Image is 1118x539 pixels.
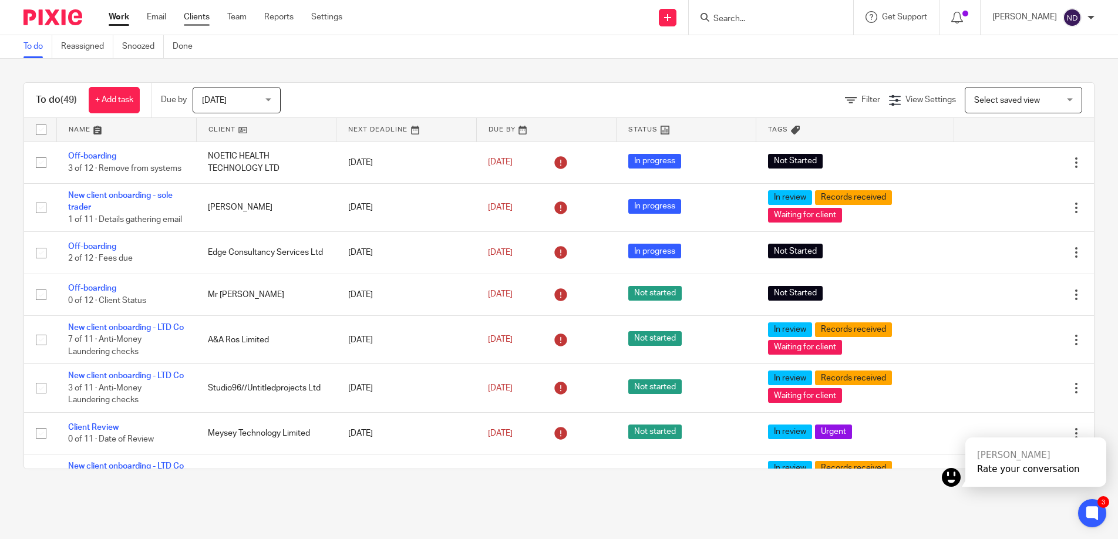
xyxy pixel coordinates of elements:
span: [DATE] [488,429,513,437]
td: Gridimp Ltd [196,454,336,503]
td: [DATE] [336,454,476,503]
span: Waiting for client [768,208,842,223]
td: [DATE] [336,183,476,231]
span: Waiting for client [768,340,842,355]
span: (49) [60,95,77,105]
span: Not Started [768,244,823,258]
span: 3 of 12 · Remove from systems [68,164,181,173]
span: Urgent [815,425,852,439]
a: + Add task [89,87,140,113]
a: Team [227,11,247,23]
span: [DATE] [488,384,513,392]
p: Due by [161,94,187,106]
img: Pixie [23,9,82,25]
span: 3 of 11 · Anti-Money Laundering checks [68,384,142,405]
span: Records received [815,370,892,385]
a: Snoozed [122,35,164,58]
span: In progress [628,199,681,214]
span: 1 of 11 · Details gathering email [68,215,182,224]
td: A&A Ros Limited [196,315,336,363]
span: In review [768,461,812,476]
span: Records received [815,322,892,337]
a: Off-boarding [68,284,116,292]
a: Off-boarding [68,152,116,160]
span: Not started [628,425,682,439]
span: [DATE] [488,336,513,344]
a: Email [147,11,166,23]
span: 0 of 12 · Client Status [68,297,146,305]
h1: To do [36,94,77,106]
td: Meysey Technology Limited [196,412,336,454]
div: [PERSON_NAME] [977,449,1095,461]
a: Work [109,11,129,23]
a: New client onboarding - LTD Co [68,462,184,470]
td: [DATE] [336,142,476,183]
div: 3 [1097,496,1109,508]
span: Not started [628,379,682,394]
span: Filter [861,96,880,104]
span: 0 of 11 · Date of Review [68,435,154,443]
span: Records received [815,190,892,205]
a: Reassigned [61,35,113,58]
td: Mr [PERSON_NAME] [196,274,336,315]
span: In review [768,322,812,337]
span: [DATE] [202,96,227,105]
span: 2 of 12 · Fees due [68,254,133,262]
a: New client onboarding - LTD Co [68,372,184,380]
td: Edge Consultancy Services Ltd [196,232,336,274]
span: Not started [628,286,682,301]
input: Search [712,14,818,25]
span: 7 of 11 · Anti-Money Laundering checks [68,336,142,356]
p: [PERSON_NAME] [992,11,1057,23]
a: Clients [184,11,210,23]
span: In progress [628,154,681,169]
span: View Settings [905,96,956,104]
a: Settings [311,11,342,23]
span: Not Started [768,286,823,301]
span: In review [768,190,812,205]
td: Studio96//Untitledprojects Ltd [196,364,336,412]
td: [DATE] [336,274,476,315]
td: [PERSON_NAME] [196,183,336,231]
div: Rate your conversation [977,463,1095,475]
a: New client onboarding - LTD Co [68,324,184,332]
a: Off-boarding [68,242,116,251]
span: Get Support [882,13,927,21]
a: Reports [264,11,294,23]
img: svg%3E [1063,8,1082,27]
td: [DATE] [336,412,476,454]
span: In review [768,370,812,385]
td: [DATE] [336,315,476,363]
span: Waiting for client [768,388,842,403]
span: [DATE] [488,291,513,299]
span: [DATE] [488,159,513,167]
span: Not Started [768,154,823,169]
td: NOETIC HEALTH TECHNOLOGY LTD [196,142,336,183]
span: Tags [768,126,788,133]
td: [DATE] [336,232,476,274]
a: Client Review [68,423,119,432]
span: Select saved view [974,96,1040,105]
a: New client onboarding - sole trader [68,191,173,211]
span: [DATE] [488,203,513,211]
span: In progress [628,244,681,258]
span: In review [768,425,812,439]
td: [DATE] [336,364,476,412]
a: Done [173,35,201,58]
a: To do [23,35,52,58]
span: Records received [815,461,892,476]
span: [DATE] [488,248,513,257]
img: kai.png [942,468,961,487]
span: Not started [628,331,682,346]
